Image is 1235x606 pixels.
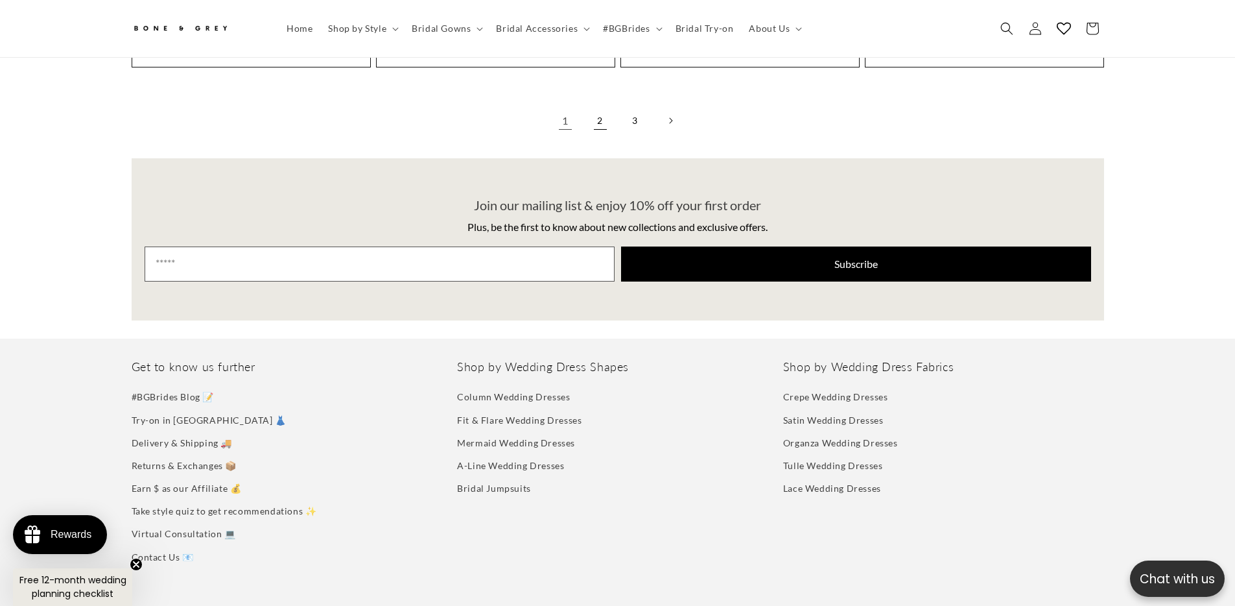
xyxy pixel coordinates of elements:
[13,568,132,606] div: Free 12-month wedding planning checklistClose teaser
[279,15,320,42] a: Home
[51,529,91,540] div: Rewards
[474,197,761,213] span: Join our mailing list & enjoy 10% off your first order
[328,23,386,34] span: Shop by Style
[741,15,807,42] summary: About Us
[132,500,317,522] a: Take style quiz to get recommendations ✨
[132,389,215,408] a: #BGBrides Blog 📝
[132,522,236,545] a: Virtual Consultation 💻
[457,389,570,408] a: Column Wedding Dresses
[676,23,734,34] span: Bridal Try-on
[404,15,488,42] summary: Bridal Gowns
[551,106,580,135] a: Page 1
[1130,561,1225,597] button: Open chatbox
[126,13,266,44] a: Bone and Grey Bridal
[412,23,471,34] span: Bridal Gowns
[145,247,615,282] input: Email
[457,359,778,374] h2: Shop by Wedding Dress Shapes
[488,15,595,42] summary: Bridal Accessories
[993,14,1021,43] summary: Search
[621,247,1091,282] button: Subscribe
[132,106,1104,135] nav: Pagination
[320,15,404,42] summary: Shop by Style
[783,454,883,477] a: Tulle Wedding Dresses
[287,23,312,34] span: Home
[132,477,242,500] a: Earn $ as our Affiliate 💰
[457,409,582,431] a: Fit & Flare Wedding Dresses
[621,106,650,135] a: Page 3
[19,574,126,600] span: Free 12-month wedding planning checklist
[132,18,229,40] img: Bone and Grey Bridal
[457,431,575,454] a: Mermaid Wedding Dresses
[132,454,237,477] a: Returns & Exchanges 📦
[457,454,564,477] a: A-Line Wedding Dresses
[132,546,194,568] a: Contact Us 📧
[783,409,884,431] a: Satin Wedding Dresses
[783,359,1104,374] h2: Shop by Wedding Dress Fabrics
[1130,570,1225,588] p: Chat with us
[132,359,453,374] h2: Get to know us further
[132,431,233,454] a: Delivery & Shipping 🚚
[586,106,615,135] a: Page 2
[595,15,667,42] summary: #BGBrides
[132,409,287,431] a: Try-on in [GEOGRAPHIC_DATA] 👗
[130,558,143,571] button: Close teaser
[783,477,881,500] a: Lace Wedding Dresses
[603,23,650,34] span: #BGBrides
[457,477,531,500] a: Bridal Jumpsuits
[783,431,898,454] a: Organza Wedding Dresses
[656,106,685,135] a: Next page
[496,23,578,34] span: Bridal Accessories
[783,389,888,408] a: Crepe Wedding Dresses
[668,15,742,42] a: Bridal Try-on
[467,221,768,233] span: Plus, be the first to know about new collections and exclusive offers.
[749,23,790,34] span: About Us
